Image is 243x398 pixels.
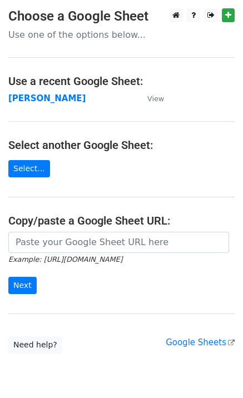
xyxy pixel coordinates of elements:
small: Example: [URL][DOMAIN_NAME] [8,255,122,263]
input: Paste your Google Sheet URL here [8,232,229,253]
a: [PERSON_NAME] [8,93,86,103]
h4: Select another Google Sheet: [8,138,235,152]
a: Select... [8,160,50,177]
a: Google Sheets [166,337,235,347]
h3: Choose a Google Sheet [8,8,235,24]
a: Need help? [8,336,62,354]
input: Next [8,277,37,294]
a: View [136,93,164,103]
h4: Use a recent Google Sheet: [8,74,235,88]
p: Use one of the options below... [8,29,235,41]
h4: Copy/paste a Google Sheet URL: [8,214,235,227]
small: View [147,94,164,103]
